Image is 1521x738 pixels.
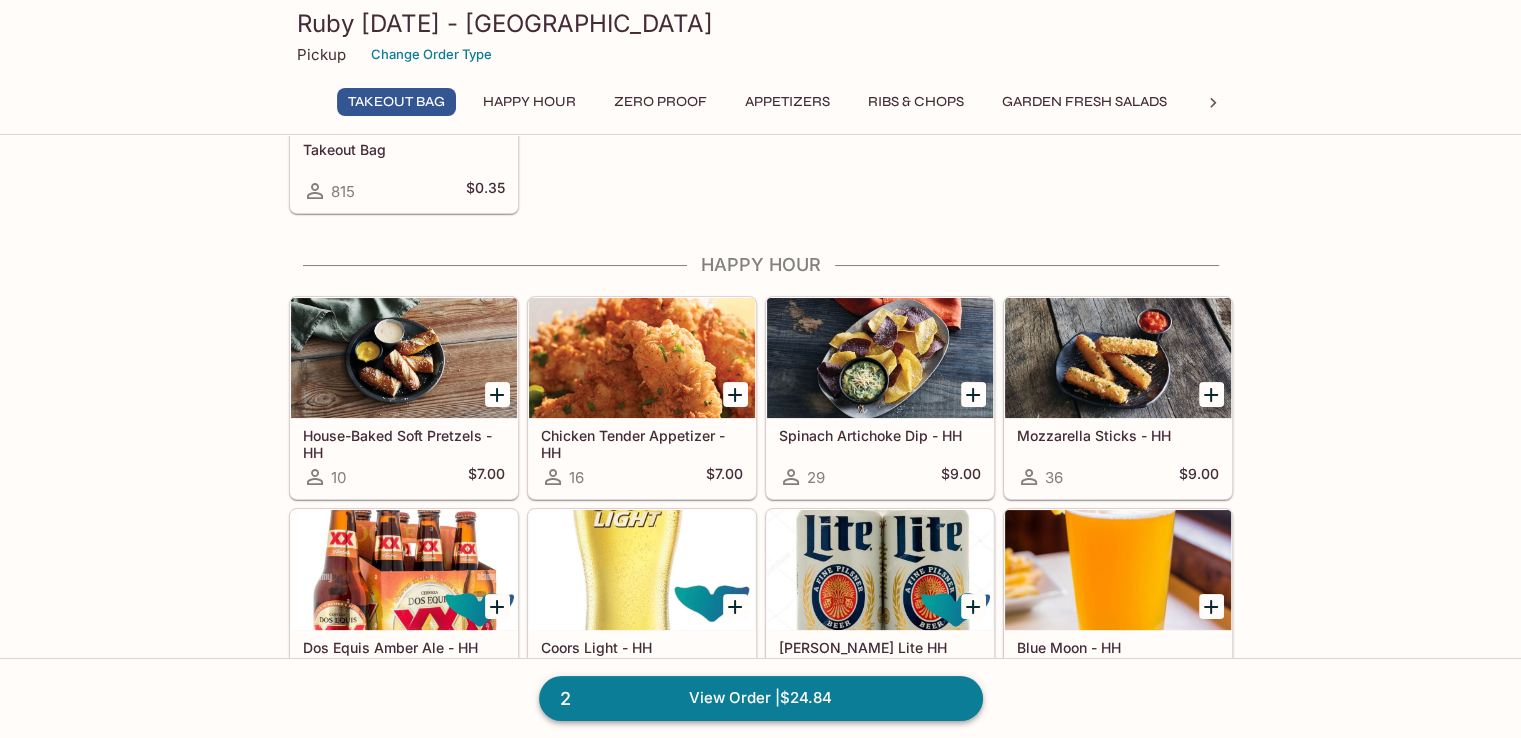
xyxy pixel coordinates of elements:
button: Add Dos Equis Amber Ale - HH [485,594,510,619]
button: Add Coors Light - HH [723,594,748,619]
h5: Mozzarella Sticks - HH [1017,427,1219,444]
button: Change Order Type [362,39,501,70]
h5: $7.00 [468,465,505,489]
h5: $7.00 [706,465,743,489]
a: House-Baked Soft Pretzels - HH10$7.00 [290,297,518,499]
h5: Takeout Bag [303,141,505,158]
span: 16 [569,468,584,487]
h5: Dos Equis Amber Ale - HH [303,639,505,656]
button: Add House-Baked Soft Pretzels - HH [485,382,510,407]
button: Add Blue Moon - HH [1199,594,1224,619]
button: Add Mozzarella Sticks - HH [1199,382,1224,407]
a: Dos Equis Amber Ale - HH0 [290,509,518,711]
div: Dos Equis Amber Ale - HH [291,510,517,630]
h5: Blue Moon - HH [1017,639,1219,656]
h4: Happy Hour [289,254,1233,276]
div: Mozzarella Sticks - HH [1005,298,1231,418]
button: Garden Fresh Salads [991,88,1178,116]
div: Miller Lite HH [767,510,993,630]
span: 815 [331,182,355,201]
div: House-Baked Soft Pretzels - HH [291,298,517,418]
button: Ribs & Chops [857,88,975,116]
a: Blue Moon - HH0 [1004,509,1232,711]
a: Mozzarella Sticks - HH36$9.00 [1004,297,1232,499]
a: Spinach Artichoke Dip - HH29$9.00 [766,297,994,499]
h5: Chicken Tender Appetizer - HH [541,427,743,460]
button: Add Spinach Artichoke Dip - HH [961,382,986,407]
button: Appetizers [734,88,841,116]
button: Happy Hour [472,88,587,116]
button: Add Miller Lite HH [961,594,986,619]
a: 2View Order |$24.84 [539,676,983,720]
h5: [PERSON_NAME] Lite HH [779,639,981,656]
a: [PERSON_NAME] Lite HH0 [766,509,994,711]
h5: House-Baked Soft Pretzels - HH [303,427,505,460]
div: Chicken Tender Appetizer - HH [529,298,755,418]
span: 10 [331,468,346,487]
button: Add Chicken Tender Appetizer - HH [723,382,748,407]
h3: Ruby [DATE] - [GEOGRAPHIC_DATA] [297,8,1225,39]
button: Takeout Bag [337,88,456,116]
span: 2 [548,685,583,713]
div: Blue Moon - HH [1005,510,1231,630]
h5: Coors Light - HH [541,639,743,656]
button: Zero Proof [603,88,718,116]
a: Coors Light - HH0 [528,509,756,711]
h5: $0.35 [466,179,505,203]
h5: $9.00 [941,465,981,489]
a: Chicken Tender Appetizer - HH16$7.00 [528,297,756,499]
h5: Spinach Artichoke Dip - HH [779,427,981,444]
span: 29 [807,468,825,487]
span: 36 [1045,468,1063,487]
p: Pickup [297,45,346,64]
div: Coors Light - HH [529,510,755,630]
h5: $9.00 [1179,465,1219,489]
div: Spinach Artichoke Dip - HH [767,298,993,418]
